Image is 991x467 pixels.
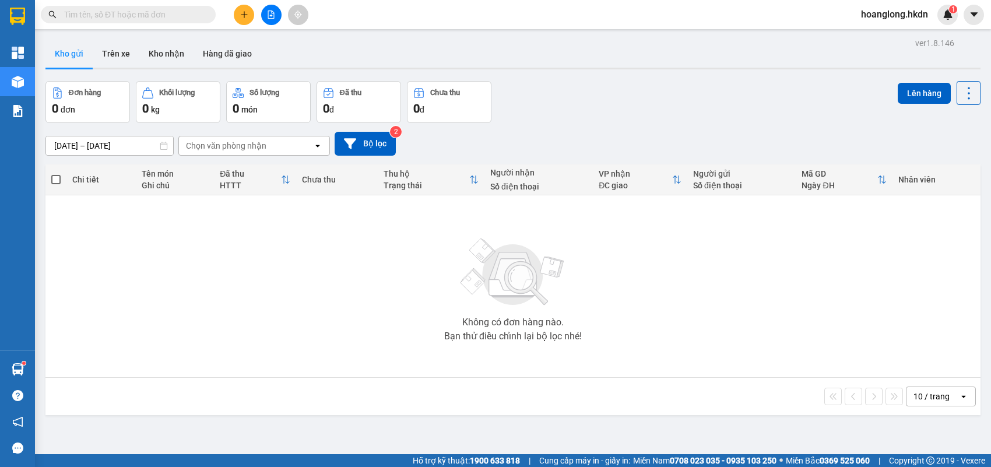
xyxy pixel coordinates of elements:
[214,164,296,195] th: Toggle SortBy
[490,182,587,191] div: Số điện thoại
[898,83,951,104] button: Lên hàng
[384,169,469,178] div: Thu hộ
[194,40,261,68] button: Hàng đã giao
[444,332,582,341] div: Bạn thử điều chỉnh lại bộ lọc nhé!
[142,101,149,115] span: 0
[913,391,950,402] div: 10 / trang
[233,101,239,115] span: 0
[878,454,880,467] span: |
[12,363,24,375] img: warehouse-icon
[151,105,160,114] span: kg
[323,101,329,115] span: 0
[407,81,491,123] button: Chưa thu0đ
[22,361,26,365] sup: 1
[234,5,254,25] button: plus
[462,318,564,327] div: Không có đơn hàng nào.
[593,164,687,195] th: Toggle SortBy
[964,5,984,25] button: caret-down
[413,454,520,467] span: Hỗ trợ kỹ thuật:
[159,89,195,97] div: Khối lượng
[926,457,934,465] span: copyright
[539,454,630,467] span: Cung cấp máy in - giấy in:
[951,5,955,13] span: 1
[949,5,957,13] sup: 1
[220,181,280,190] div: HTTT
[64,8,202,21] input: Tìm tên, số ĐT hoặc mã đơn
[240,10,248,19] span: plus
[779,458,783,463] span: ⚪️
[852,7,937,22] span: hoanglong.hkdn
[220,169,280,178] div: Đã thu
[93,40,139,68] button: Trên xe
[72,175,130,184] div: Chi tiết
[390,126,402,138] sup: 2
[599,181,672,190] div: ĐC giao
[267,10,275,19] span: file-add
[139,40,194,68] button: Kho nhận
[670,456,776,465] strong: 0708 023 035 - 0935 103 250
[802,181,877,190] div: Ngày ĐH
[12,76,24,88] img: warehouse-icon
[69,89,101,97] div: Đơn hàng
[302,175,372,184] div: Chưa thu
[12,443,23,454] span: message
[455,231,571,313] img: svg+xml;base64,PHN2ZyBjbGFzcz0ibGlzdC1wbHVnX19zdmciIHhtbG5zPSJodHRwOi8vd3d3LnczLm9yZy8yMDAwL3N2Zy...
[317,81,401,123] button: Đã thu0đ
[335,132,396,156] button: Bộ lọc
[693,169,790,178] div: Người gửi
[529,454,530,467] span: |
[786,454,870,467] span: Miền Bắc
[340,89,361,97] div: Đã thu
[633,454,776,467] span: Miền Nam
[142,181,209,190] div: Ghi chú
[470,456,520,465] strong: 1900 633 818
[136,81,220,123] button: Khối lượng0kg
[943,9,953,20] img: icon-new-feature
[226,81,311,123] button: Số lượng0món
[288,5,308,25] button: aim
[378,164,484,195] th: Toggle SortBy
[61,105,75,114] span: đơn
[430,89,460,97] div: Chưa thu
[52,101,58,115] span: 0
[10,8,25,25] img: logo-vxr
[802,169,877,178] div: Mã GD
[329,105,334,114] span: đ
[294,10,302,19] span: aim
[599,169,672,178] div: VP nhận
[12,416,23,427] span: notification
[969,9,979,20] span: caret-down
[959,392,968,401] svg: open
[413,101,420,115] span: 0
[46,136,173,155] input: Select a date range.
[12,47,24,59] img: dashboard-icon
[261,5,282,25] button: file-add
[915,37,954,50] div: ver 1.8.146
[313,141,322,150] svg: open
[48,10,57,19] span: search
[45,40,93,68] button: Kho gửi
[241,105,258,114] span: món
[693,181,790,190] div: Số điện thoại
[45,81,130,123] button: Đơn hàng0đơn
[12,390,23,401] span: question-circle
[420,105,424,114] span: đ
[490,168,587,177] div: Người nhận
[12,105,24,117] img: solution-icon
[820,456,870,465] strong: 0369 525 060
[384,181,469,190] div: Trạng thái
[249,89,279,97] div: Số lượng
[186,140,266,152] div: Chọn văn phòng nhận
[796,164,892,195] th: Toggle SortBy
[898,175,975,184] div: Nhân viên
[142,169,209,178] div: Tên món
